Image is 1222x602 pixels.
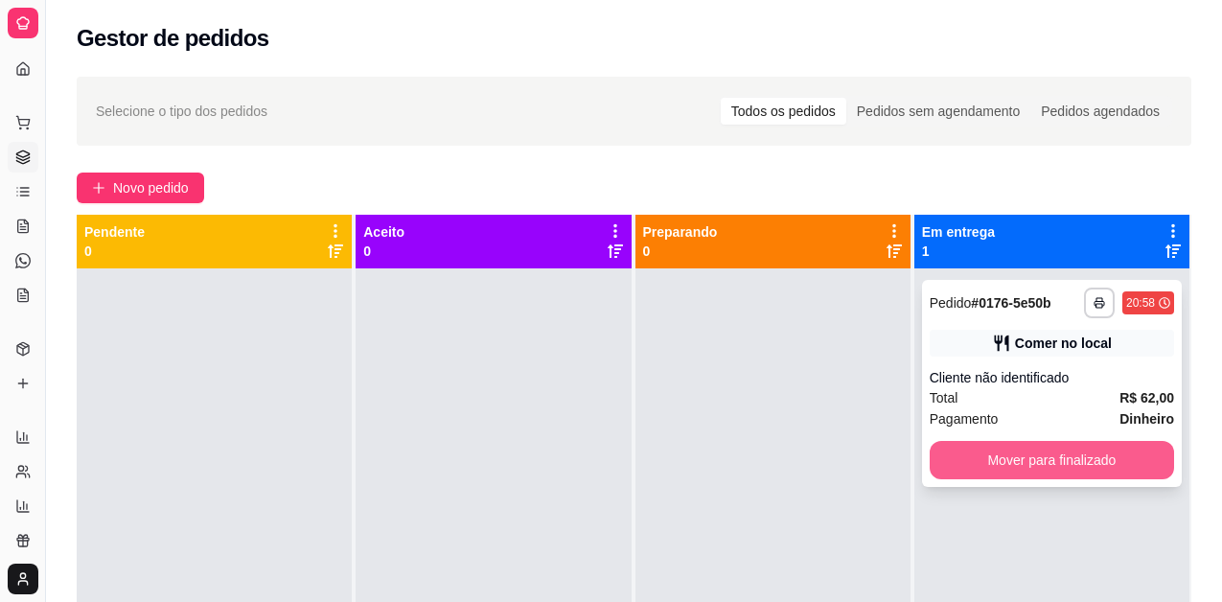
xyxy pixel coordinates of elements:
div: Cliente não identificado [930,368,1174,387]
p: 0 [84,242,145,261]
p: Em entrega [922,222,995,242]
p: Preparando [643,222,718,242]
button: Mover para finalizado [930,441,1174,479]
div: Pedidos sem agendamento [846,98,1030,125]
p: 0 [363,242,404,261]
span: plus [92,181,105,195]
strong: R$ 62,00 [1119,390,1174,405]
p: Aceito [363,222,404,242]
p: Pendente [84,222,145,242]
span: Novo pedido [113,177,189,198]
div: Todos os pedidos [721,98,846,125]
span: Selecione o tipo dos pedidos [96,101,267,122]
span: Pagamento [930,408,999,429]
div: Pedidos agendados [1030,98,1170,125]
p: 1 [922,242,995,261]
span: Total [930,387,958,408]
div: 20:58 [1126,295,1155,311]
h2: Gestor de pedidos [77,23,269,54]
p: 0 [643,242,718,261]
div: Comer no local [1015,334,1112,353]
button: Novo pedido [77,173,204,203]
span: Pedido [930,295,972,311]
strong: # 0176-5e50b [971,295,1050,311]
strong: Dinheiro [1119,411,1174,427]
